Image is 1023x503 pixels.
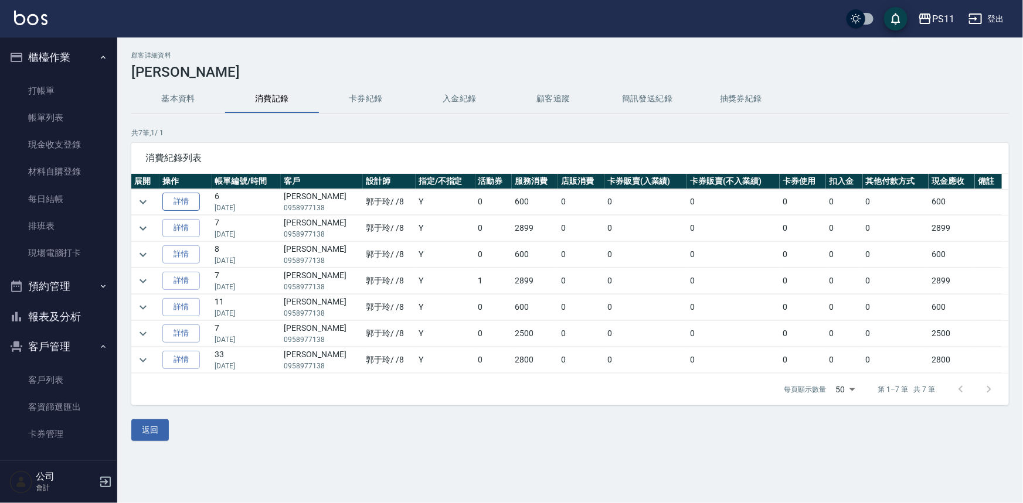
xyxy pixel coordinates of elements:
th: 卡券使用 [780,174,826,189]
th: 卡券販賣(入業績) [604,174,687,189]
td: 33 [212,347,281,373]
th: 其他付款方式 [863,174,929,189]
td: Y [416,215,475,241]
td: 2800 [512,347,558,373]
td: 600 [512,295,558,320]
td: 郭于玲 / /8 [363,268,416,294]
td: 2500 [929,321,975,347]
button: 返回 [131,419,169,441]
button: expand row [134,220,152,237]
p: 會計 [36,483,96,493]
td: 7 [212,321,281,347]
a: 客戶列表 [5,367,113,393]
p: 0958977138 [284,255,360,266]
td: 0 [475,321,512,347]
button: expand row [134,193,152,211]
td: 0 [475,242,512,268]
th: 扣入金 [826,174,862,189]
button: 消費記錄 [225,85,319,113]
button: expand row [134,246,152,264]
td: 0 [687,242,780,268]
button: 客戶管理 [5,331,113,362]
td: 2899 [512,268,558,294]
td: 600 [929,295,975,320]
td: 0 [604,215,687,241]
button: 顧客追蹤 [507,85,600,113]
th: 設計師 [363,174,416,189]
th: 卡券販賣(不入業績) [687,174,780,189]
td: 0 [558,321,604,347]
td: 600 [929,242,975,268]
td: 0 [863,189,929,215]
td: 0 [863,268,929,294]
td: 0 [604,321,687,347]
button: 登出 [964,8,1009,30]
button: expand row [134,272,152,290]
td: [PERSON_NAME] [281,215,363,241]
td: 0 [826,347,862,373]
a: 詳情 [162,298,200,316]
button: 報表及分析 [5,302,113,332]
td: 0 [687,347,780,373]
td: 7 [212,268,281,294]
td: 0 [604,268,687,294]
button: expand row [134,351,152,369]
button: 卡券紀錄 [319,85,413,113]
a: 詳情 [162,193,200,211]
td: 0 [826,189,862,215]
th: 指定/不指定 [416,174,475,189]
p: 0958977138 [284,361,360,371]
button: 簡訊發送紀錄 [600,85,694,113]
th: 帳單編號/時間 [212,174,281,189]
p: [DATE] [215,361,278,371]
td: 0 [604,347,687,373]
a: 打帳單 [5,77,113,104]
td: 2899 [512,215,558,241]
a: 詳情 [162,219,200,237]
td: 0 [826,295,862,320]
a: 卡券管理 [5,420,113,447]
td: 0 [558,189,604,215]
button: expand row [134,325,152,343]
p: [DATE] [215,334,278,345]
td: 郭于玲 / /8 [363,295,416,320]
p: 0958977138 [284,229,360,239]
td: 0 [558,242,604,268]
p: 第 1–7 筆 共 7 筆 [878,384,935,395]
td: 0 [687,295,780,320]
p: 0958977138 [284,282,360,292]
p: [DATE] [215,229,278,239]
td: 0 [780,321,826,347]
td: Y [416,268,475,294]
td: 7 [212,215,281,241]
td: [PERSON_NAME] [281,347,363,373]
button: 行銷工具 [5,453,113,483]
th: 備註 [975,174,1002,189]
a: 詳情 [162,324,200,343]
h3: [PERSON_NAME] [131,64,1009,80]
td: 2899 [929,268,975,294]
p: 0958977138 [284,334,360,345]
td: 0 [687,268,780,294]
td: 0 [826,215,862,241]
p: 每頁顯示數量 [784,384,827,395]
button: expand row [134,299,152,316]
td: 600 [929,189,975,215]
td: 0 [558,215,604,241]
td: 0 [863,215,929,241]
a: 客資篩選匯出 [5,393,113,420]
th: 活動券 [475,174,512,189]
td: 0 [604,189,687,215]
td: [PERSON_NAME] [281,189,363,215]
th: 現金應收 [929,174,975,189]
td: 0 [558,268,604,294]
td: 2899 [929,215,975,241]
a: 排班表 [5,213,113,239]
td: 0 [687,215,780,241]
td: Y [416,189,475,215]
th: 操作 [159,174,212,189]
td: 郭于玲 / /8 [363,321,416,347]
td: 郭于玲 / /8 [363,189,416,215]
td: 2500 [512,321,558,347]
td: 0 [475,295,512,320]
